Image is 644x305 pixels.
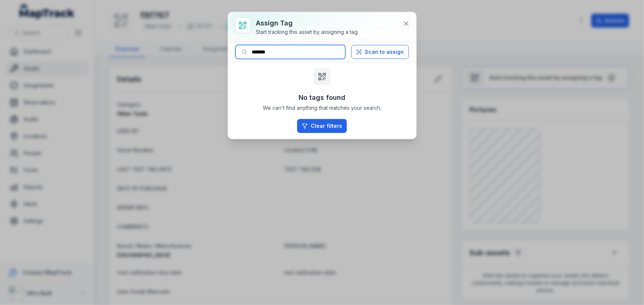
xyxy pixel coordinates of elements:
h3: Assign tag [256,18,359,28]
div: Start tracking this asset by assigning a tag. [256,28,359,36]
h3: No tags found [299,92,345,103]
span: We can't find anything that matches your search. [263,104,381,112]
button: Clear filters [297,119,347,133]
button: Scan to assign [351,45,409,59]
